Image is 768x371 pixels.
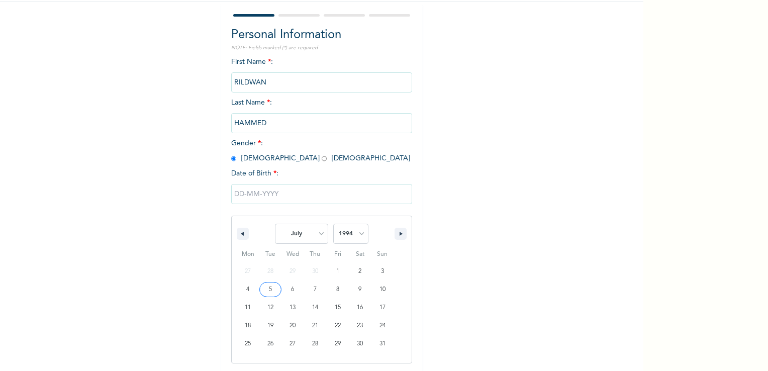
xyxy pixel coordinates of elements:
span: 27 [290,335,296,353]
span: 1 [336,262,339,281]
span: Gender : [DEMOGRAPHIC_DATA] [DEMOGRAPHIC_DATA] [231,140,410,162]
button: 29 [326,335,349,353]
span: 7 [314,281,317,299]
span: 25 [245,335,251,353]
button: 12 [259,299,282,317]
span: 21 [312,317,318,335]
span: Thu [304,246,327,262]
input: DD-MM-YYYY [231,184,412,204]
input: Enter your last name [231,113,412,133]
button: 8 [326,281,349,299]
button: 31 [371,335,394,353]
span: 26 [267,335,273,353]
button: 19 [259,317,282,335]
span: 22 [335,317,341,335]
button: 21 [304,317,327,335]
button: 20 [281,317,304,335]
span: 17 [379,299,386,317]
button: 7 [304,281,327,299]
button: 13 [281,299,304,317]
span: 16 [357,299,363,317]
span: Sat [349,246,371,262]
button: 25 [237,335,259,353]
button: 24 [371,317,394,335]
button: 2 [349,262,371,281]
span: Wed [281,246,304,262]
button: 15 [326,299,349,317]
button: 16 [349,299,371,317]
span: 4 [246,281,249,299]
span: Fri [326,246,349,262]
span: 18 [245,317,251,335]
h2: Personal Information [231,26,412,44]
span: 31 [379,335,386,353]
button: 23 [349,317,371,335]
span: 11 [245,299,251,317]
button: 22 [326,317,349,335]
span: 10 [379,281,386,299]
span: 20 [290,317,296,335]
span: 19 [267,317,273,335]
span: 9 [358,281,361,299]
button: 4 [237,281,259,299]
button: 3 [371,262,394,281]
input: Enter your first name [231,72,412,92]
p: NOTE: Fields marked (*) are required [231,44,412,52]
button: 26 [259,335,282,353]
button: 14 [304,299,327,317]
button: 17 [371,299,394,317]
button: 5 [259,281,282,299]
span: 13 [290,299,296,317]
span: Mon [237,246,259,262]
button: 10 [371,281,394,299]
span: First Name : [231,58,412,86]
span: 30 [357,335,363,353]
span: 15 [335,299,341,317]
span: 29 [335,335,341,353]
button: 1 [326,262,349,281]
span: 5 [269,281,272,299]
span: 3 [381,262,384,281]
span: Sun [371,246,394,262]
span: 2 [358,262,361,281]
span: 12 [267,299,273,317]
button: 18 [237,317,259,335]
button: 9 [349,281,371,299]
button: 28 [304,335,327,353]
span: Date of Birth : [231,168,278,179]
button: 27 [281,335,304,353]
span: 14 [312,299,318,317]
button: 6 [281,281,304,299]
span: 6 [291,281,294,299]
span: Last Name : [231,99,412,127]
span: 23 [357,317,363,335]
span: Tue [259,246,282,262]
button: 30 [349,335,371,353]
span: 8 [336,281,339,299]
button: 11 [237,299,259,317]
span: 28 [312,335,318,353]
span: 24 [379,317,386,335]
